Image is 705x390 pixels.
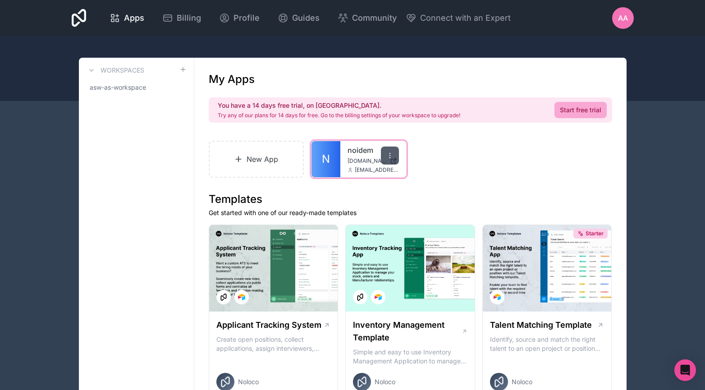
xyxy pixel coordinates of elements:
p: Try any of our plans for 14 days for free. Go to the billing settings of your workspace to upgrade! [218,112,460,119]
a: noidem [348,145,399,156]
span: Noloco [238,377,259,386]
span: Profile [233,12,260,24]
div: Open Intercom Messenger [674,359,696,381]
a: Profile [212,8,267,28]
a: asw-as-workspace [86,79,187,96]
p: Simple and easy to use Inventory Management Application to manage your stock, orders and Manufact... [353,348,467,366]
p: Identify, source and match the right talent to an open project or position with our Talent Matchi... [490,335,604,353]
img: Airtable Logo [238,294,245,301]
h1: Templates [209,192,612,206]
a: Guides [270,8,327,28]
a: Workspaces [86,65,144,76]
span: Starter [586,230,604,237]
a: [DOMAIN_NAME] [348,157,399,165]
span: Connect with an Expert [420,12,511,24]
h2: You have a 14 days free trial, on [GEOGRAPHIC_DATA]. [218,101,460,110]
a: Start free trial [554,102,607,118]
h1: My Apps [209,72,255,87]
a: N [311,141,340,177]
span: Billing [177,12,201,24]
span: Apps [124,12,144,24]
span: Guides [292,12,320,24]
span: [DOMAIN_NAME] [348,157,386,165]
h1: Applicant Tracking System [216,319,321,331]
a: Billing [155,8,208,28]
span: Noloco [375,377,395,386]
span: Community [352,12,397,24]
img: Airtable Logo [375,294,382,301]
a: Community [330,8,404,28]
p: Get started with one of our ready-made templates [209,208,612,217]
h1: Talent Matching Template [490,319,592,331]
span: [EMAIL_ADDRESS][DOMAIN_NAME] [355,166,399,174]
h3: Workspaces [101,66,144,75]
img: Airtable Logo [494,294,501,301]
span: N [322,152,330,166]
p: Create open positions, collect applications, assign interviewers, centralise candidate feedback a... [216,335,331,353]
h1: Inventory Management Template [353,319,461,344]
a: New App [209,141,304,178]
button: Connect with an Expert [406,12,511,24]
span: AA [618,13,628,23]
span: asw-as-workspace [90,83,146,92]
span: Noloco [512,377,532,386]
a: Apps [102,8,151,28]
